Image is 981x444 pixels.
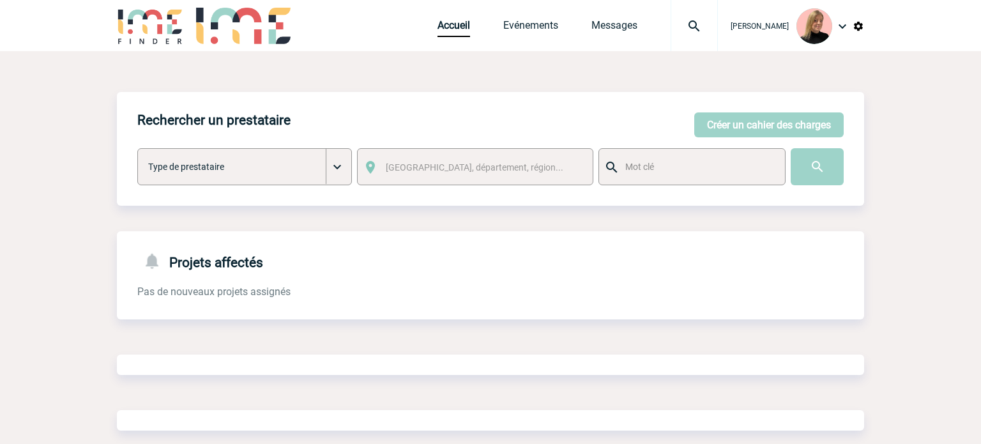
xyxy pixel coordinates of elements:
[503,19,558,37] a: Evénements
[137,252,263,270] h4: Projets affectés
[791,148,844,185] input: Submit
[731,22,789,31] span: [PERSON_NAME]
[591,19,637,37] a: Messages
[137,112,291,128] h4: Rechercher un prestataire
[437,19,470,37] a: Accueil
[137,286,291,298] span: Pas de nouveaux projets assignés
[386,162,563,172] span: [GEOGRAPHIC_DATA], département, région...
[622,158,773,175] input: Mot clé
[142,252,169,270] img: notifications-24-px-g.png
[796,8,832,44] img: 131233-0.png
[117,8,183,44] img: IME-Finder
